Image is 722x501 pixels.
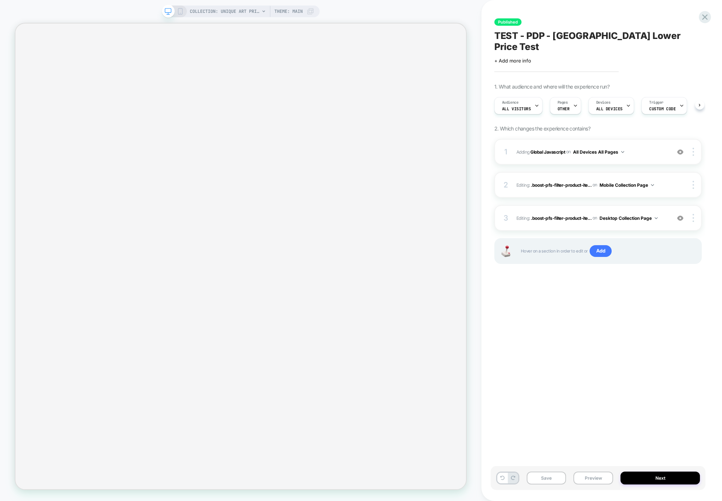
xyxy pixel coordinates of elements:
[531,215,591,221] span: .boost-pfs-filter-product-ite...
[531,182,591,187] span: .boost-pfs-filter-product-ite...
[620,472,700,484] button: Next
[649,100,664,105] span: Trigger
[530,149,565,154] b: Global Javascript
[274,6,303,17] span: Theme: MAIN
[649,106,676,111] span: Custom Code
[655,217,658,219] img: down arrow
[502,178,510,192] div: 2
[677,149,683,155] img: crossed eye
[502,106,531,111] span: All Visitors
[494,58,531,64] span: + Add more info
[494,83,609,90] span: 1. What audience and where will the experience run?
[502,145,510,158] div: 1
[494,18,522,26] span: Published
[516,214,667,223] span: Editing :
[693,148,694,156] img: close
[593,181,597,189] span: on
[573,147,624,157] button: All Devices All Pages
[693,214,694,222] img: close
[527,472,566,484] button: Save
[590,245,612,257] span: Add
[600,180,654,190] button: Mobile Collection Page
[502,100,519,105] span: Audience
[494,30,702,52] span: TEST - PDP - [GEOGRAPHIC_DATA] Lower Price Test
[693,181,694,189] img: close
[651,184,654,186] img: down arrow
[573,472,613,484] button: Preview
[600,214,658,223] button: Desktop Collection Page
[558,100,568,105] span: Pages
[499,246,513,257] img: Joystick
[521,245,694,257] span: Hover on a section in order to edit or
[516,180,667,190] span: Editing :
[566,148,571,156] span: on
[596,100,611,105] span: Devices
[677,215,683,221] img: crossed eye
[516,147,667,157] span: Adding
[494,125,590,132] span: 2. Which changes the experience contains?
[596,106,623,111] span: ALL DEVICES
[558,106,570,111] span: OTHER
[593,214,597,222] span: on
[502,211,510,225] div: 3
[190,6,260,17] span: COLLECTION: Unique art prints (Category)
[621,151,624,153] img: down arrow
